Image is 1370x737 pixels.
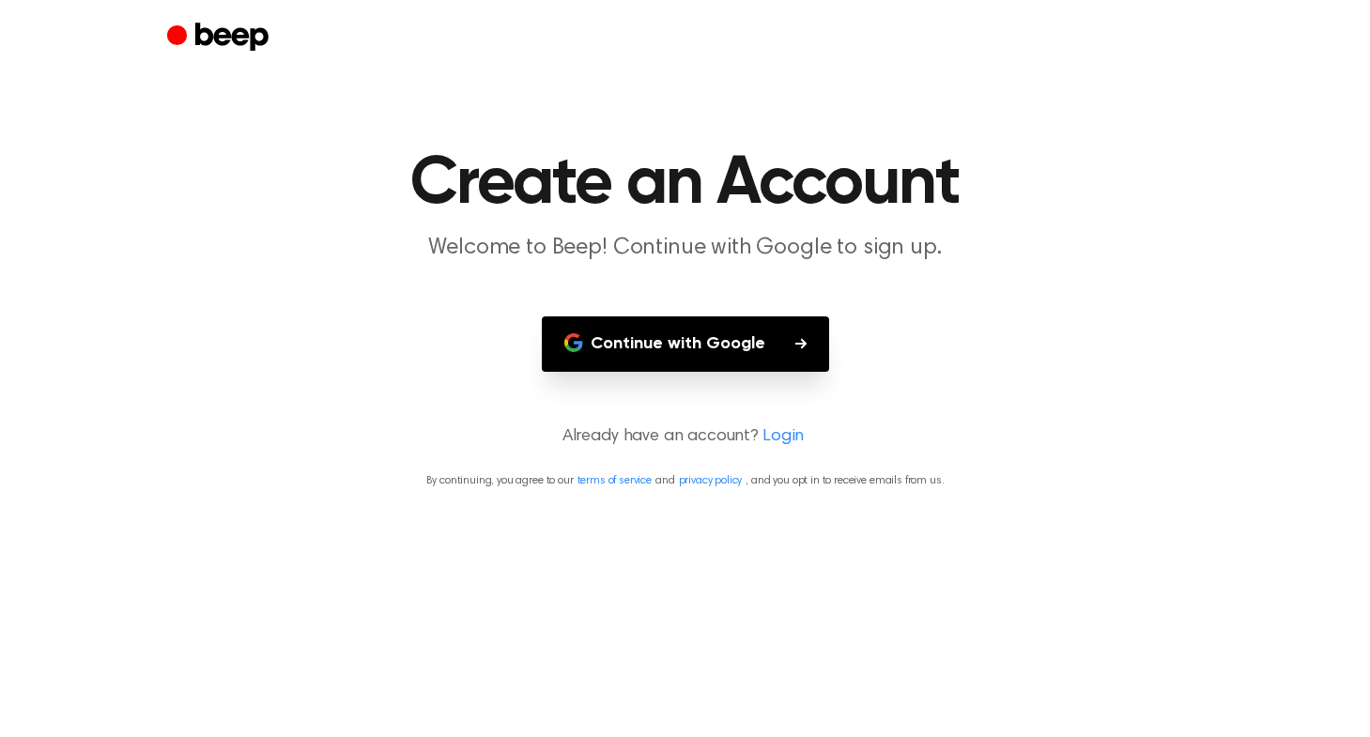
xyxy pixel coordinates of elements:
a: Login [762,424,804,450]
h1: Create an Account [205,150,1166,218]
a: Beep [167,20,273,56]
p: Welcome to Beep! Continue with Google to sign up. [325,233,1046,264]
p: Already have an account? [23,424,1347,450]
a: terms of service [577,475,652,486]
button: Continue with Google [542,316,829,372]
p: By continuing, you agree to our and , and you opt in to receive emails from us. [23,472,1347,489]
a: privacy policy [679,475,743,486]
